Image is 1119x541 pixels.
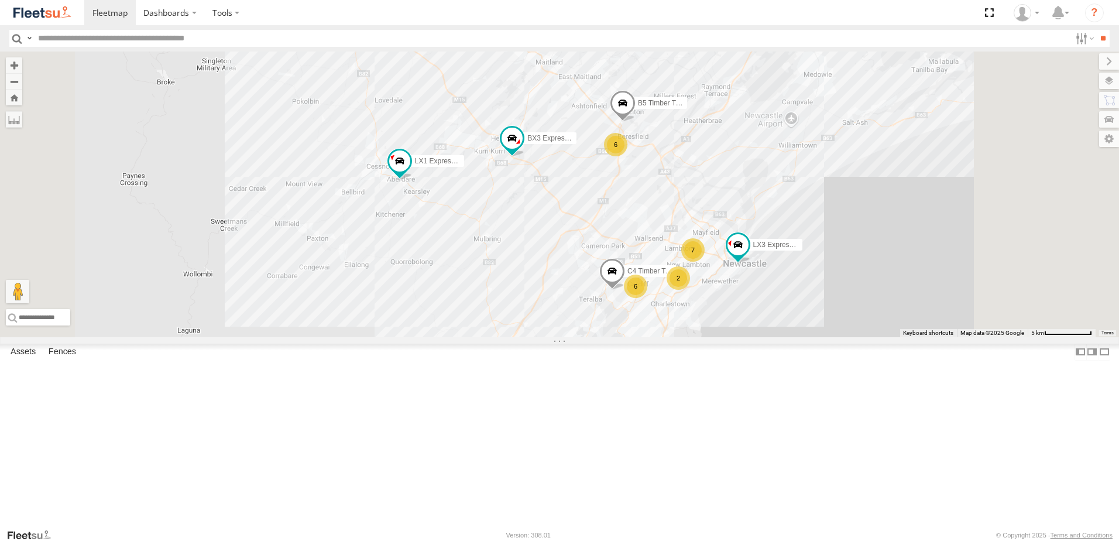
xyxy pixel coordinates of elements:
label: Fences [43,344,82,360]
span: Map data ©2025 Google [960,330,1024,336]
span: 5 km [1031,330,1044,336]
label: Dock Summary Table to the Right [1086,344,1098,361]
button: Zoom in [6,57,22,73]
span: LX1 Express Ute [415,157,468,166]
label: Dock Summary Table to the Left [1075,344,1086,361]
img: fleetsu-logo-horizontal.svg [12,5,73,20]
a: Terms (opens in new tab) [1101,331,1114,335]
div: 6 [624,275,647,298]
label: Search Query [25,30,34,47]
span: LX3 Express Ute [753,241,806,249]
button: Zoom out [6,73,22,90]
div: © Copyright 2025 - [996,532,1113,539]
span: BX3 Express Ute [527,134,581,142]
label: Search Filter Options [1071,30,1096,47]
div: 6 [604,133,627,156]
div: James Cullen [1010,4,1044,22]
button: Drag Pegman onto the map to open Street View [6,280,29,303]
span: B5 Timber Truck [638,99,689,107]
label: Assets [5,344,42,360]
button: Zoom Home [6,90,22,105]
button: Keyboard shortcuts [903,329,953,337]
div: Version: 308.01 [506,532,551,539]
button: Map Scale: 5 km per 78 pixels [1028,329,1096,337]
label: Hide Summary Table [1099,344,1110,361]
div: 2 [667,266,690,290]
i: ? [1085,4,1104,22]
label: Measure [6,111,22,128]
span: C4 Timber Truck [627,267,679,275]
a: Visit our Website [6,529,60,541]
a: Terms and Conditions [1051,532,1113,539]
div: 7 [681,238,705,262]
label: Map Settings [1099,131,1119,147]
